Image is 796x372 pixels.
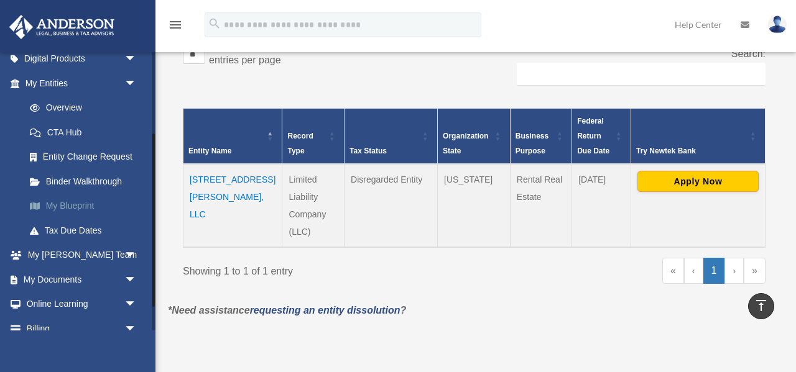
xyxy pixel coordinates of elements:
span: arrow_drop_down [124,71,149,96]
th: Federal Return Due Date: Activate to sort [572,109,631,165]
td: Limited Liability Company (LLC) [282,164,345,247]
td: [US_STATE] [438,164,511,247]
a: vertical_align_top [748,293,774,319]
label: entries per page [209,55,281,65]
a: My Blueprint [17,194,155,219]
a: Billingarrow_drop_down [9,316,155,341]
span: arrow_drop_down [124,316,149,342]
a: My Entitiesarrow_drop_down [9,71,155,96]
a: menu [168,22,183,32]
td: Disregarded Entity [345,164,438,247]
a: Entity Change Request [17,145,155,170]
a: Last [744,258,766,284]
div: Showing 1 to 1 of 1 entry [183,258,465,280]
span: Organization State [443,132,488,155]
a: Previous [684,258,703,284]
a: Digital Productsarrow_drop_down [9,47,155,71]
img: User Pic [768,16,787,34]
span: arrow_drop_down [124,243,149,268]
div: Try Newtek Bank [636,143,746,158]
a: Overview [17,96,149,120]
td: [DATE] [572,164,631,247]
a: CTA Hub [17,120,155,145]
a: Next [724,258,744,284]
th: Tax Status: Activate to sort [345,109,438,165]
span: Business Purpose [516,132,548,155]
a: 1 [703,258,725,284]
td: [STREET_ADDRESS][PERSON_NAME], LLC [183,164,282,247]
a: My [PERSON_NAME] Teamarrow_drop_down [9,243,155,268]
em: *Need assistance ? [168,305,406,315]
button: Apply Now [637,171,759,192]
span: Entity Name [188,147,231,155]
i: vertical_align_top [754,298,769,313]
span: Federal Return Due Date [577,117,609,155]
span: Record Type [287,132,313,155]
i: menu [168,17,183,32]
a: Binder Walkthrough [17,169,155,194]
img: Anderson Advisors Platinum Portal [6,15,118,39]
a: Online Learningarrow_drop_down [9,292,155,317]
span: arrow_drop_down [124,267,149,293]
span: Tax Status [349,147,387,155]
th: Entity Name: Activate to invert sorting [183,109,282,165]
a: requesting an entity dissolution [250,305,400,315]
a: My Documentsarrow_drop_down [9,267,155,292]
a: Tax Due Dates [17,218,155,243]
th: Business Purpose: Activate to sort [510,109,572,165]
a: First [662,258,684,284]
span: arrow_drop_down [124,47,149,72]
th: Try Newtek Bank : Activate to sort [631,109,765,165]
i: search [208,17,221,30]
span: arrow_drop_down [124,292,149,317]
td: Rental Real Estate [510,164,572,247]
th: Organization State: Activate to sort [438,109,511,165]
label: Search: [731,48,766,59]
th: Record Type: Activate to sort [282,109,345,165]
